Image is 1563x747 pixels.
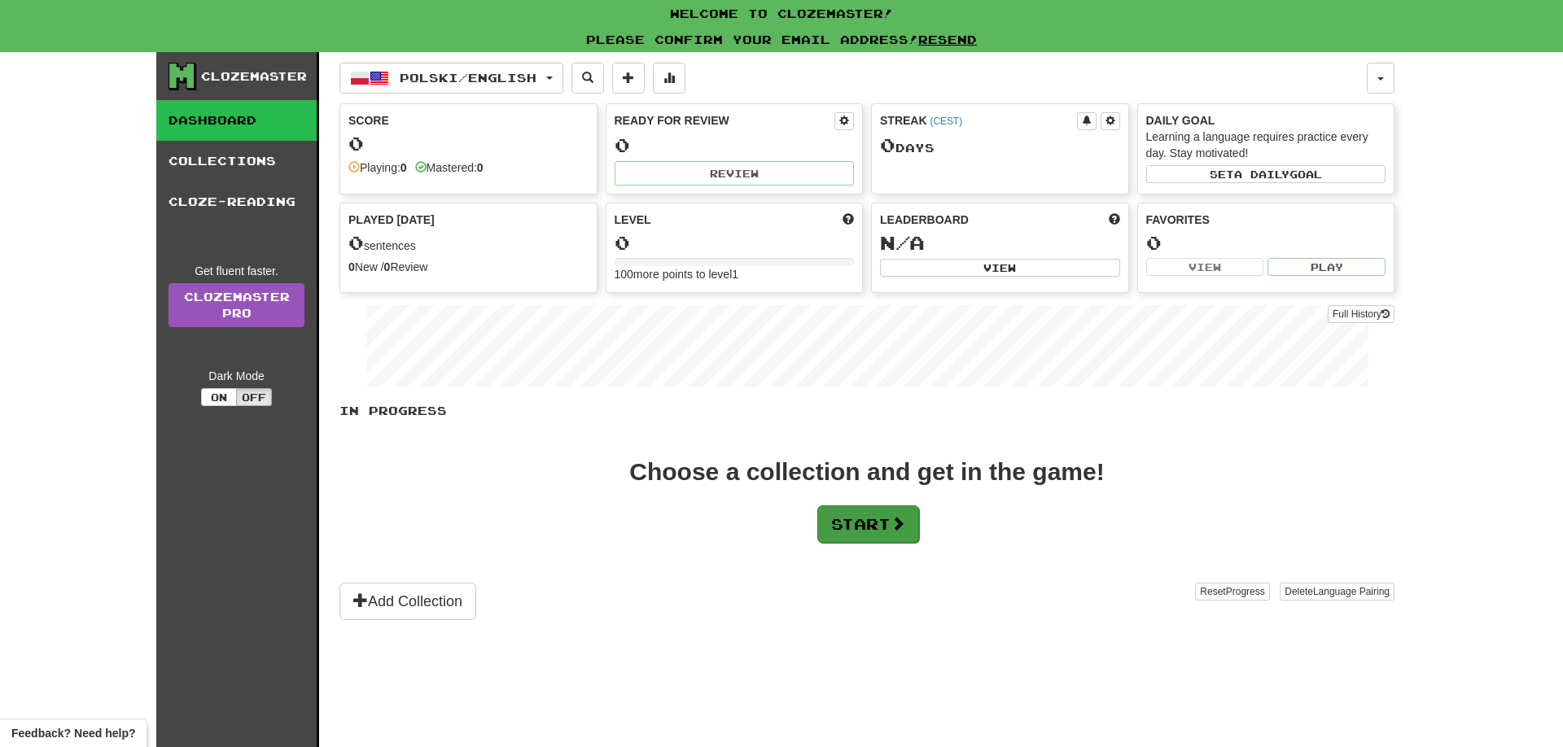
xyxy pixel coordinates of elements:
strong: 0 [384,260,391,273]
div: Day s [880,135,1120,156]
div: Playing: [348,159,407,176]
span: Progress [1226,586,1265,597]
span: This week in points, UTC [1109,212,1120,228]
p: In Progress [339,403,1394,419]
div: Get fluent faster. [169,263,304,279]
div: Ready for Review [615,112,835,129]
button: Polski/English [339,63,563,94]
strong: 0 [477,161,484,174]
div: sentences [348,233,589,254]
button: Full History [1328,305,1394,323]
button: Seta dailygoal [1146,165,1386,183]
div: Learning a language requires practice every day. Stay motivated! [1146,129,1386,161]
div: Choose a collection and get in the game! [629,460,1104,484]
a: Resend [918,33,977,46]
span: Leaderboard [880,212,969,228]
span: Language Pairing [1313,586,1390,597]
div: Dark Mode [169,368,304,384]
button: Off [236,388,272,406]
span: 0 [348,231,364,254]
div: Daily Goal [1146,112,1386,129]
span: N/A [880,231,925,254]
span: Played [DATE] [348,212,435,228]
span: Open feedback widget [11,725,135,741]
span: a daily [1234,168,1289,180]
strong: 0 [348,260,355,273]
button: Play [1267,258,1386,276]
button: DeleteLanguage Pairing [1280,583,1394,601]
a: Collections [156,141,317,181]
button: View [880,259,1120,277]
div: New / Review [348,259,589,275]
span: Score more points to level up [843,212,854,228]
span: 0 [880,133,895,156]
div: Streak [880,112,1077,129]
button: More stats [653,63,685,94]
button: ResetProgress [1195,583,1269,601]
a: ClozemasterPro [169,283,304,327]
button: Start [817,505,919,543]
button: Add sentence to collection [612,63,645,94]
button: On [201,388,237,406]
a: Cloze-Reading [156,181,317,222]
div: Clozemaster [201,68,307,85]
button: Review [615,161,855,186]
span: Level [615,212,651,228]
button: View [1146,258,1264,276]
div: 0 [1146,233,1386,253]
button: Add Collection [339,583,476,620]
button: Search sentences [571,63,604,94]
span: Polski / English [400,71,536,85]
a: Dashboard [156,100,317,141]
div: 0 [615,233,855,253]
div: 100 more points to level 1 [615,266,855,282]
strong: 0 [401,161,407,174]
div: 0 [348,133,589,154]
a: (CEST) [930,116,962,127]
div: Favorites [1146,212,1386,228]
div: Score [348,112,589,129]
div: 0 [615,135,855,155]
div: Mastered: [415,159,484,176]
